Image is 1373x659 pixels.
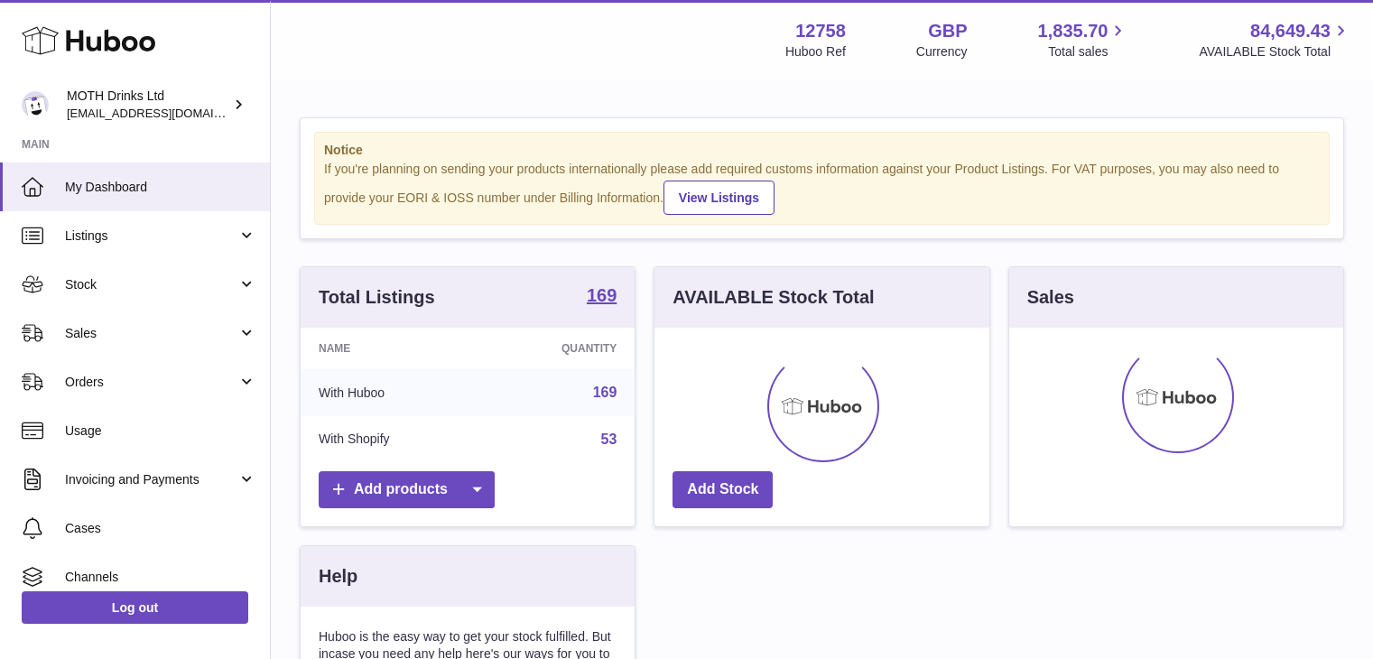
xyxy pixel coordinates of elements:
a: 53 [601,432,617,447]
img: orders@mothdrinks.com [22,91,49,118]
a: 84,649.43 AVAILABLE Stock Total [1199,19,1351,60]
span: Orders [65,374,237,391]
h3: Total Listings [319,285,435,310]
span: My Dashboard [65,179,256,196]
div: Huboo Ref [785,43,846,60]
div: MOTH Drinks Ltd [67,88,229,122]
span: [EMAIL_ADDRESS][DOMAIN_NAME] [67,106,265,120]
a: Add Stock [673,471,773,508]
span: Invoicing and Payments [65,471,237,488]
span: Channels [65,569,256,586]
strong: GBP [928,19,967,43]
a: 169 [587,286,617,308]
strong: Notice [324,142,1320,159]
th: Quantity [481,328,635,369]
td: With Shopify [301,416,481,463]
div: Currency [916,43,968,60]
span: Stock [65,276,237,293]
h3: Help [319,564,357,589]
strong: 12758 [795,19,846,43]
a: View Listings [663,181,775,215]
div: If you're planning on sending your products internationally please add required customs informati... [324,161,1320,215]
a: 1,835.70 Total sales [1038,19,1129,60]
span: 1,835.70 [1038,19,1109,43]
h3: Sales [1027,285,1074,310]
span: Listings [65,227,237,245]
span: Usage [65,422,256,440]
span: Cases [65,520,256,537]
span: 84,649.43 [1250,19,1331,43]
a: 169 [593,385,617,400]
a: Log out [22,591,248,624]
span: Sales [65,325,237,342]
td: With Huboo [301,369,481,416]
h3: AVAILABLE Stock Total [673,285,874,310]
th: Name [301,328,481,369]
span: Total sales [1048,43,1128,60]
span: AVAILABLE Stock Total [1199,43,1351,60]
strong: 169 [587,286,617,304]
a: Add products [319,471,495,508]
